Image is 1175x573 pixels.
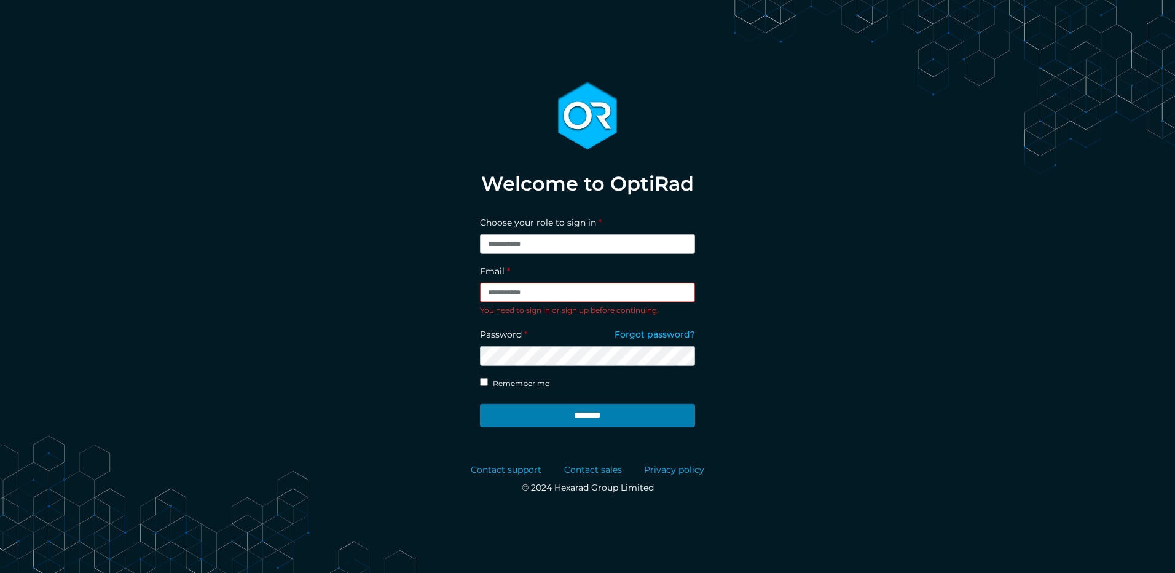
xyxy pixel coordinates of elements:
[564,464,622,476] a: Contact sales
[471,481,704,494] p: © 2024 Hexarad Group Limited
[480,216,602,229] label: Choose your role to sign in
[480,265,510,278] label: Email
[480,306,659,315] span: You need to sign in or sign up before continuing.
[644,464,704,476] a: Privacy policy
[615,328,695,346] a: Forgot password?
[471,464,541,476] a: Contact support
[558,82,617,150] img: optirad_logo-13d80ebaeef41a0bd4daa28750046bb8215ff99b425e875e5b69abade74ad868.svg
[493,378,549,389] label: Remember me
[480,328,527,341] label: Password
